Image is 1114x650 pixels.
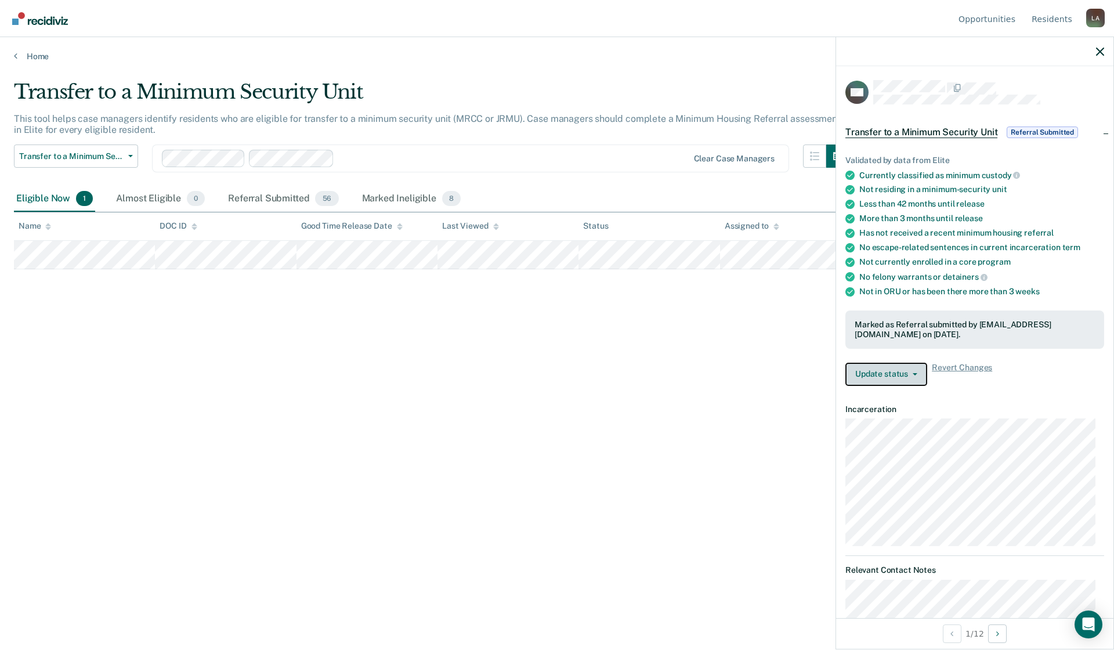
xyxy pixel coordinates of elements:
[360,186,464,212] div: Marked Ineligible
[845,565,1104,575] dt: Relevant Contact Notes
[1086,9,1105,27] div: L A
[859,272,1104,282] div: No felony warrants or
[1062,243,1080,252] span: term
[845,363,927,386] button: Update status
[845,127,997,138] span: Transfer to a Minimum Security Unit
[978,257,1010,266] span: program
[14,186,95,212] div: Eligible Now
[12,12,68,25] img: Recidiviz
[855,320,1095,340] div: Marked as Referral submitted by [EMAIL_ADDRESS][DOMAIN_NAME] on [DATE].
[76,191,93,206] span: 1
[836,114,1113,151] div: Transfer to a Minimum Security UnitReferral Submitted
[19,221,51,231] div: Name
[1086,9,1105,27] button: Profile dropdown button
[315,191,338,206] span: 56
[19,151,124,161] span: Transfer to a Minimum Security Unit
[845,405,1104,414] dt: Incarceration
[583,221,608,231] div: Status
[943,272,988,281] span: detainers
[114,186,207,212] div: Almost Eligible
[955,214,983,223] span: release
[1015,287,1039,296] span: weeks
[226,186,341,212] div: Referral Submitted
[859,257,1104,267] div: Not currently enrolled in a core
[160,221,197,231] div: DOC ID
[14,51,1100,62] a: Home
[932,363,992,386] span: Revert Changes
[859,170,1104,180] div: Currently classified as minimum
[859,185,1104,194] div: Not residing in a minimum-security
[859,199,1104,209] div: Less than 42 months until
[442,221,498,231] div: Last Viewed
[859,214,1104,223] div: More than 3 months until
[859,228,1104,238] div: Has not received a recent minimum housing
[859,287,1104,297] div: Not in ORU or has been there more than 3
[943,624,961,643] button: Previous Opportunity
[442,191,461,206] span: 8
[956,199,984,208] span: release
[694,154,775,164] div: Clear case managers
[301,221,403,231] div: Good Time Release Date
[988,624,1007,643] button: Next Opportunity
[14,80,849,113] div: Transfer to a Minimum Security Unit
[187,191,205,206] span: 0
[1075,611,1102,638] div: Open Intercom Messenger
[992,185,1007,194] span: unit
[845,156,1104,165] div: Validated by data from Elite
[836,618,1113,649] div: 1 / 12
[725,221,779,231] div: Assigned to
[14,113,841,135] p: This tool helps case managers identify residents who are eligible for transfer to a minimum secur...
[982,171,1021,180] span: custody
[859,243,1104,252] div: No escape-related sentences in current incarceration
[1024,228,1054,237] span: referral
[1007,127,1078,138] span: Referral Submitted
